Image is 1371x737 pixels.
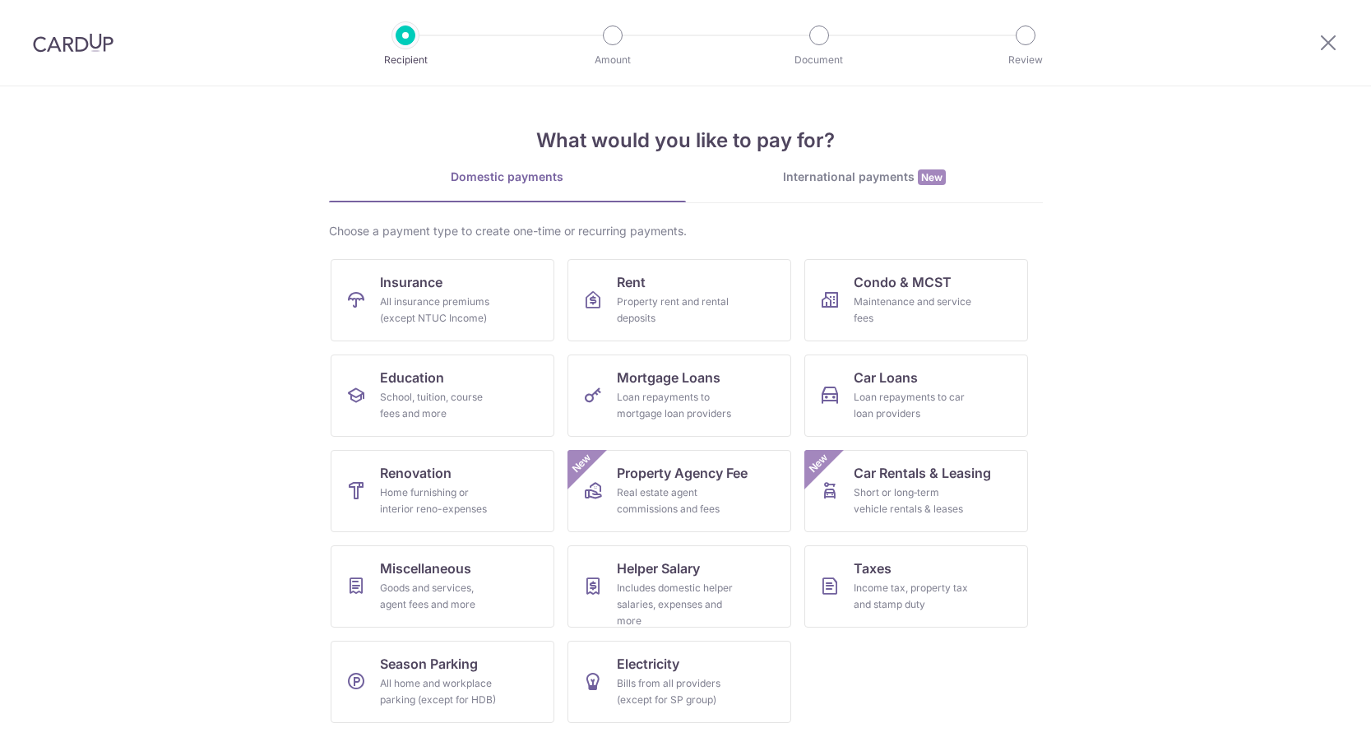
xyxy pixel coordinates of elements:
[804,450,1028,532] a: Car Rentals & LeasingShort or long‑term vehicle rentals & leasesNew
[854,272,952,292] span: Condo & MCST
[804,259,1028,341] a: Condo & MCSTMaintenance and service fees
[617,294,735,327] div: Property rent and rental deposits
[617,654,679,674] span: Electricity
[854,580,972,613] div: Income tax, property tax and stamp duty
[758,52,880,68] p: Document
[380,294,498,327] div: All insurance premiums (except NTUC Income)
[965,52,1086,68] p: Review
[380,368,444,387] span: Education
[567,259,791,341] a: RentProperty rent and rental deposits
[329,223,1043,239] div: Choose a payment type to create one-time or recurring payments.
[918,169,946,185] span: New
[331,259,554,341] a: InsuranceAll insurance premiums (except NTUC Income)
[380,463,452,483] span: Renovation
[380,675,498,708] div: All home and workplace parking (except for HDB)
[331,641,554,723] a: Season ParkingAll home and workplace parking (except for HDB)
[567,450,595,477] span: New
[331,545,554,628] a: MiscellaneousGoods and services, agent fees and more
[345,52,466,68] p: Recipient
[854,559,892,578] span: Taxes
[854,294,972,327] div: Maintenance and service fees
[567,355,791,437] a: Mortgage LoansLoan repayments to mortgage loan providers
[804,450,831,477] span: New
[804,545,1028,628] a: TaxesIncome tax, property tax and stamp duty
[331,355,554,437] a: EducationSchool, tuition, course fees and more
[617,580,735,629] div: Includes domestic helper salaries, expenses and more
[617,368,720,387] span: Mortgage Loans
[854,484,972,517] div: Short or long‑term vehicle rentals & leases
[380,272,442,292] span: Insurance
[617,559,700,578] span: Helper Salary
[329,169,686,185] div: Domestic payments
[617,272,646,292] span: Rent
[617,675,735,708] div: Bills from all providers (except for SP group)
[380,580,498,613] div: Goods and services, agent fees and more
[567,545,791,628] a: Helper SalaryIncludes domestic helper salaries, expenses and more
[380,654,478,674] span: Season Parking
[380,389,498,422] div: School, tuition, course fees and more
[804,355,1028,437] a: Car LoansLoan repayments to car loan providers
[617,463,748,483] span: Property Agency Fee
[686,169,1043,186] div: International payments
[329,126,1043,155] h4: What would you like to pay for?
[380,559,471,578] span: Miscellaneous
[854,463,991,483] span: Car Rentals & Leasing
[854,368,918,387] span: Car Loans
[617,484,735,517] div: Real estate agent commissions and fees
[567,641,791,723] a: ElectricityBills from all providers (except for SP group)
[854,389,972,422] div: Loan repayments to car loan providers
[380,484,498,517] div: Home furnishing or interior reno-expenses
[617,389,735,422] div: Loan repayments to mortgage loan providers
[33,33,113,53] img: CardUp
[567,450,791,532] a: Property Agency FeeReal estate agent commissions and feesNew
[331,450,554,532] a: RenovationHome furnishing or interior reno-expenses
[552,52,674,68] p: Amount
